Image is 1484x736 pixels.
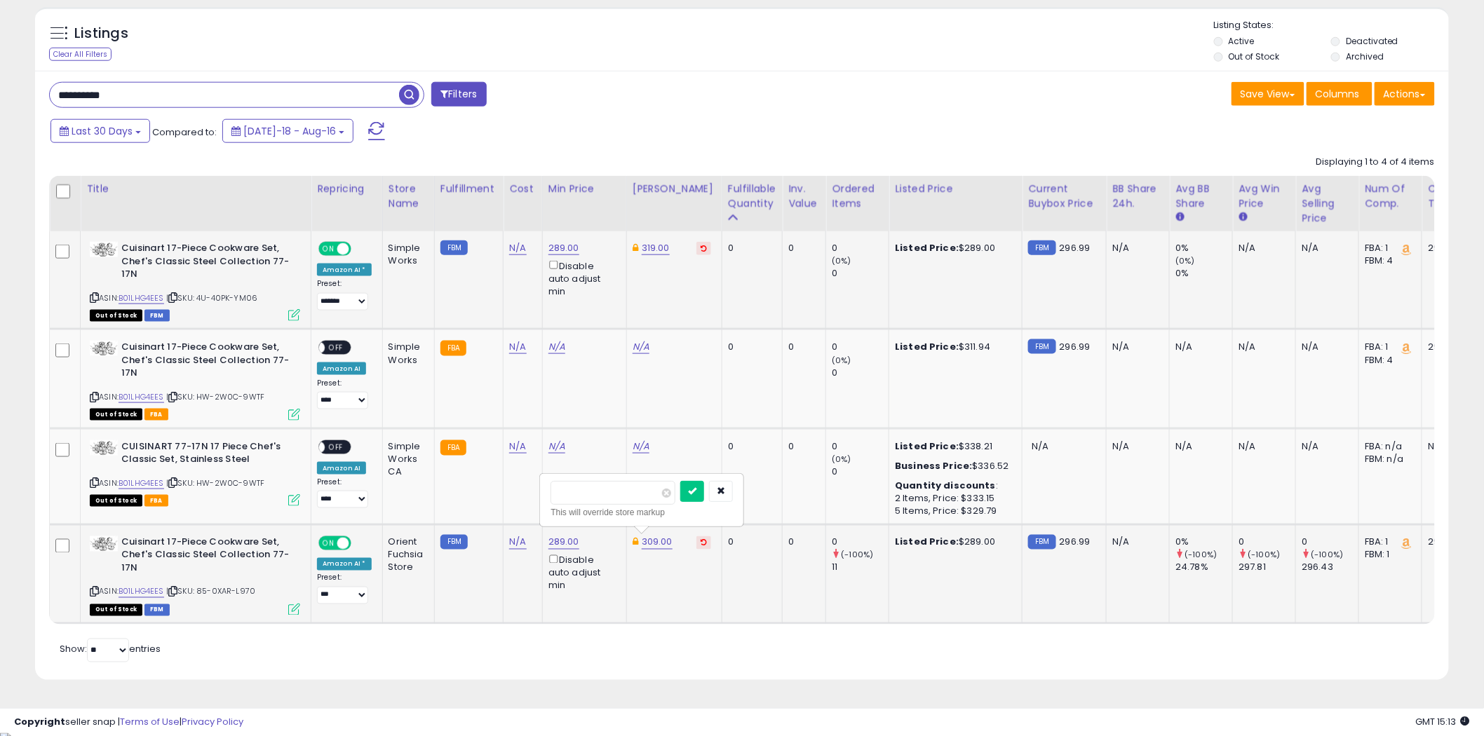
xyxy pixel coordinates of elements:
h5: Listings [74,24,128,43]
a: B01LHG4EES [119,477,164,489]
button: [DATE]-18 - Aug-16 [222,119,353,143]
div: Ordered Items [832,182,883,211]
a: N/A [509,241,526,255]
div: 0 [728,242,771,254]
a: B01LHG4EES [119,391,164,403]
div: N/A [1302,242,1348,254]
p: Listing States: [1214,19,1449,32]
div: N/A [1112,242,1159,254]
b: Cuisinart 17-Piece Cookware Set, Chef's Classic Steel Collection 77-17N [121,536,292,579]
div: [PERSON_NAME] [633,182,716,196]
span: All listings that are currently out of stock and unavailable for purchase on Amazon [90,310,142,322]
div: 0 [1302,536,1358,549]
b: Listed Price: [895,439,959,453]
div: Avg Win Price [1239,182,1290,211]
div: N/A [1302,440,1348,453]
span: FBA [144,495,168,507]
span: All listings that are currently out of stock and unavailable for purchase on Amazon [90,604,142,616]
div: Store Name [389,182,429,211]
small: FBA [440,341,466,356]
div: 0 [832,367,889,379]
div: Simple Works [389,242,424,267]
div: ASIN: [90,440,300,505]
div: ASIN: [90,242,300,320]
i: This overrides the store level Dynamic Max Price for this listing [633,243,638,252]
div: Orient Fuchsia Store [389,536,424,575]
div: N/A [1175,440,1222,453]
div: FBA: 1 [1365,242,1411,254]
div: Current Buybox Price [1028,182,1100,211]
div: 0 [832,242,889,254]
div: 0 [1239,536,1295,549]
small: (-100%) [1248,550,1281,561]
button: Save View [1232,82,1304,106]
div: Inv. value [788,182,820,211]
div: 0% [1175,242,1232,254]
div: 0 [832,465,889,478]
div: N/A [1239,440,1285,453]
small: (0%) [1175,255,1195,266]
div: 0 [728,440,771,453]
button: Actions [1375,82,1435,106]
div: Avg Selling Price [1302,182,1353,226]
div: Amazon AI [317,362,366,375]
small: (0%) [832,454,851,465]
span: | SKU: HW-2W0C-9WTF [166,477,264,489]
div: 5 Items, Price: $329.79 [895,505,1011,517]
span: ON [320,243,337,255]
div: Avg BB Share [1175,182,1227,211]
span: OFF [349,243,372,255]
div: 0 [788,341,815,353]
div: ASIN: [90,536,300,614]
div: seller snap | | [14,716,243,729]
div: 296.43 [1302,561,1358,574]
div: 0 [728,341,771,353]
div: N/A [1112,536,1159,549]
div: 2 Items, Price: $333.15 [895,492,1011,505]
span: OFF [325,342,347,354]
span: FBA [144,409,168,421]
small: Avg BB Share. [1175,211,1184,224]
label: Deactivated [1346,35,1398,47]
span: | SKU: 4U-40PK-YM06 [166,292,257,304]
button: Last 30 Days [50,119,150,143]
div: 0% [1175,536,1232,549]
div: Simple Works [389,341,424,366]
span: 296.99 [1060,340,1091,353]
div: 0 [788,440,815,453]
div: $336.52 [895,460,1011,472]
div: 11 [832,561,889,574]
span: FBM [144,604,170,616]
span: Columns [1316,87,1360,101]
span: | SKU: 85-0XAR-L970 [166,586,255,597]
div: FBM: 4 [1365,354,1411,367]
button: Columns [1307,82,1372,106]
div: : [895,479,1011,492]
div: Amazon AI * [317,558,372,571]
b: Quantity discounts [895,479,996,492]
div: N/A [1239,341,1285,353]
div: Min Price [548,182,621,196]
a: N/A [633,439,649,454]
strong: Copyright [14,715,65,728]
div: 0 [788,242,815,254]
div: Displaying 1 to 4 of 4 items [1316,156,1435,169]
div: Fulfillable Quantity [728,182,776,211]
label: Out of Stock [1229,50,1280,62]
img: 41mLVuRUn3L._SL40_.jpg [90,536,118,552]
span: | SKU: HW-2W0C-9WTF [166,391,264,402]
div: $289.00 [895,536,1011,549]
div: N/A [1112,440,1159,453]
a: N/A [633,340,649,354]
img: 41mLVuRUn3L._SL40_.jpg [90,440,118,456]
b: Business Price: [895,459,972,472]
div: 0 [832,341,889,353]
div: 0 [832,536,889,549]
img: 41mLVuRUn3L._SL40_.jpg [90,242,118,257]
div: Preset: [317,477,372,509]
small: FBM [1028,535,1055,550]
span: Last 30 Days [72,124,133,138]
div: Repricing [317,182,377,196]
div: Simple Works CA [389,440,424,479]
span: ON [320,537,337,549]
